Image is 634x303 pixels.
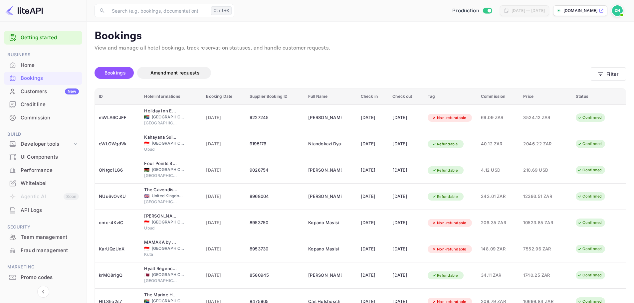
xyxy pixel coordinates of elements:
[152,272,185,278] span: [GEOGRAPHIC_DATA]
[250,218,300,228] div: 8953750
[4,231,82,243] a: Team management
[152,245,185,251] span: [GEOGRAPHIC_DATA]
[4,244,82,257] div: Fraud management
[144,273,149,277] span: Qatar
[144,251,177,257] span: Kuta
[563,8,597,14] p: [DOMAIN_NAME]
[144,292,177,298] div: The Marine Hermanus
[428,166,462,175] div: Refundable
[523,114,556,121] span: 3524.12 ZAR
[99,191,136,202] div: NUu6vOvKU
[591,67,626,81] button: Filter
[152,219,185,225] span: [GEOGRAPHIC_DATA]
[152,167,185,173] span: [GEOGRAPHIC_DATA]
[99,218,136,228] div: omc-4KvtC
[4,263,82,271] span: Marketing
[4,231,82,244] div: Team management
[4,59,82,72] div: Home
[4,177,82,189] a: Whitelabel
[21,180,79,187] div: Whitelabel
[250,244,300,254] div: 8953730
[523,193,556,200] span: 12393.51 ZAR
[99,139,136,149] div: cWLOWqdVk
[206,167,241,174] span: [DATE]
[573,166,606,174] div: Confirmed
[361,165,384,176] div: [DATE]
[95,88,140,105] th: ID
[144,278,177,284] span: [GEOGRAPHIC_DATA]
[481,167,515,174] span: 4.12 USD
[357,88,388,105] th: Check in
[4,151,82,163] a: UI Components
[144,265,177,272] div: Hyatt Regency Oryx Doha
[428,219,471,227] div: Non-refundable
[144,246,149,251] span: Indonesia
[99,112,136,123] div: mWLA6CJFF
[144,187,177,193] div: The Cavendish London
[21,153,79,161] div: UI Components
[308,139,341,149] div: Ntandokazi Dyantyi
[250,165,300,176] div: 9028754
[206,193,241,200] span: [DATE]
[428,271,462,280] div: Refundable
[4,204,82,217] div: API Logs
[206,245,241,253] span: [DATE]
[108,4,208,17] input: Search (e.g. bookings, documentation)
[4,271,82,284] div: Promo codes
[4,111,82,124] a: Commission
[250,191,300,202] div: 8968004
[452,7,479,15] span: Production
[481,193,515,200] span: 243.01 ZAR
[4,164,82,176] a: Performance
[99,165,136,176] div: ONtgc1LG6
[144,194,149,198] span: United Kingdom of Great Britain and Northern Ireland
[361,112,384,123] div: [DATE]
[392,191,420,202] div: [DATE]
[4,85,82,98] div: CustomersNew
[21,75,79,82] div: Bookings
[144,199,177,205] span: [GEOGRAPHIC_DATA]
[95,30,626,43] p: Bookings
[144,168,149,172] span: Kenya
[37,286,49,298] button: Collapse navigation
[573,245,606,253] div: Confirmed
[4,111,82,124] div: Commission
[428,140,462,148] div: Refundable
[481,140,515,148] span: 40.12 ZAR
[523,219,556,227] span: 10523.85 ZAR
[21,140,72,148] div: Developer tools
[250,139,300,149] div: 9195176
[144,134,177,141] div: Kahayana Suites Ubud
[206,219,241,227] span: [DATE]
[65,88,79,94] div: New
[152,140,185,146] span: [GEOGRAPHIC_DATA]
[4,98,82,111] div: Credit line
[5,5,43,16] img: LiteAPI logo
[144,141,149,146] span: Indonesia
[308,244,341,254] div: Kopano Masisi
[523,140,556,148] span: 2046.22 ZAR
[512,8,545,14] div: [DATE] — [DATE]
[450,7,495,15] div: Switch to Sandbox mode
[304,88,357,105] th: Full Name
[21,114,79,122] div: Commission
[392,139,420,149] div: [DATE]
[4,151,82,164] div: UI Components
[144,239,177,246] div: MAMAKA by Ovolo
[4,224,82,231] span: Security
[481,272,515,279] span: 34.11 ZAR
[95,67,591,79] div: account-settings tabs
[21,167,79,174] div: Performance
[144,213,177,220] div: Pita Maha
[573,113,606,122] div: Confirmed
[4,164,82,177] div: Performance
[21,247,79,254] div: Fraud management
[4,177,82,190] div: Whitelabel
[4,204,82,216] a: API Logs
[206,272,241,279] span: [DATE]
[21,88,79,95] div: Customers
[144,120,177,126] span: [GEOGRAPHIC_DATA]
[392,244,420,254] div: [DATE]
[21,233,79,241] div: Team management
[211,6,232,15] div: Ctrl+K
